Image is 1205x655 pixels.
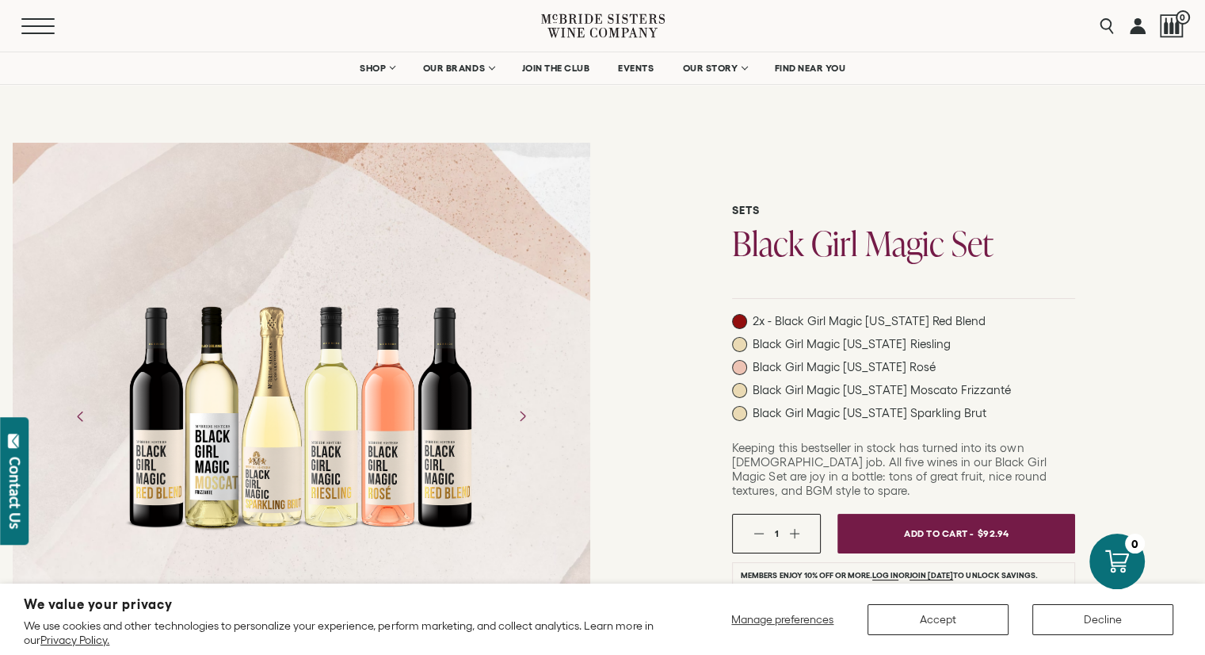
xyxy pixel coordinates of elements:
li: Members enjoy 10% off or more. or to unlock savings. [732,562,1075,588]
div: Contact Us [7,457,23,529]
span: Black Girl Magic [US_STATE] Moscato Frizzanté [753,383,1011,397]
a: EVENTS [608,52,664,84]
h6: Sets [732,204,1075,217]
button: Manage preferences [722,604,844,635]
a: SHOP [349,52,405,84]
a: JOIN THE CLUB [512,52,601,84]
span: Add To Cart - [904,522,974,545]
a: OUR BRANDS [413,52,504,84]
span: Black Girl Magic [US_STATE] Riesling [753,337,951,351]
span: 0 [1176,10,1190,25]
a: OUR STORY [672,52,757,84]
span: Black Girl Magic [US_STATE] Sparkling Brut [753,406,986,420]
button: Previous [60,396,101,437]
span: Keeping this bestseller in stock has turned into its own [DEMOGRAPHIC_DATA] job. All five wines i... [732,441,1046,497]
span: JOIN THE CLUB [522,63,590,74]
span: $92.94 [978,522,1009,545]
span: OUR STORY [682,63,738,74]
span: SHOP [360,63,387,74]
div: 0 [1125,534,1145,553]
button: Accept [868,604,1009,635]
span: 2x - Black Girl Magic [US_STATE] Red Blend [753,314,986,328]
a: Log in [872,571,898,580]
span: OUR BRANDS [423,63,485,74]
button: Decline [1032,604,1173,635]
span: EVENTS [618,63,654,74]
button: Mobile Menu Trigger [21,18,78,34]
p: We use cookies and other technologies to personalize your experience, perform marketing, and coll... [24,619,664,647]
span: Black Girl Magic [US_STATE] Rosé [753,360,936,374]
span: Manage preferences [731,613,833,626]
h2: We value your privacy [24,598,664,611]
button: Next [501,396,543,437]
a: FIND NEAR YOU [765,52,856,84]
h1: Black Girl Magic Set [732,227,1075,260]
span: 1 [775,528,779,538]
a: join [DATE] [909,571,953,580]
button: Add To Cart - $92.94 [837,514,1075,553]
span: FIND NEAR YOU [775,63,846,74]
a: Privacy Policy. [40,634,109,646]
